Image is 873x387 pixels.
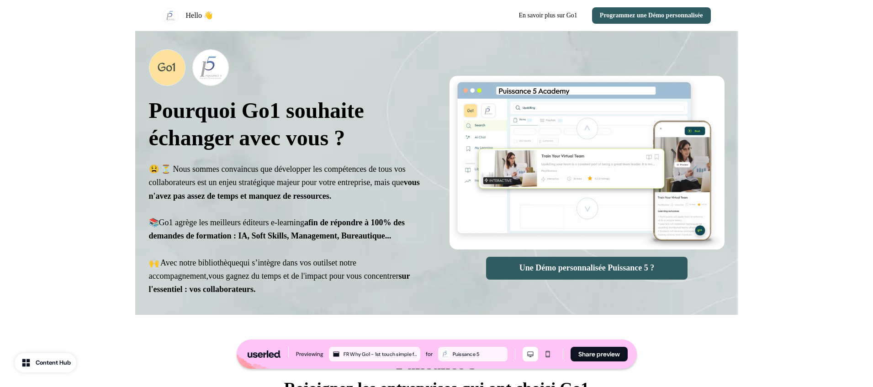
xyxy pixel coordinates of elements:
span: 😫 ⏳ Nous sommes convaincus que développer les compétences de tous vos collaborateurs est un enjeu... [149,164,420,201]
button: Desktop mode [523,347,538,361]
button: Une Démo personnalisée Puissance 5 ? [486,257,688,280]
button: Programmez une Démo personnalisée [592,7,711,24]
span: Go1 agrège les meilleurs éditeurs e-learning​ [149,218,405,240]
div: for [426,350,433,359]
div: Content Hub [36,358,71,367]
div: Previewing [296,350,323,359]
p: Hello 👋 [186,10,213,21]
div: Puissance 5 [453,350,506,358]
div: FR Why Go1 - 1st touch simple form (aya) [344,350,418,358]
span: qui s’intègre dans vos outils [239,258,332,267]
span: vous gagnez du temps et de l'impact pour vous concentrer [149,271,410,294]
span: 🙌 Avec notre bibliothèque [149,258,239,267]
strong: 📚 [149,218,159,227]
p: Pourquoi Go1 souhaite échanger avec vous ? [149,97,424,152]
button: Mobile mode [540,347,556,361]
strong: vous n'avez pas assez de temps et manquez de ressources. [149,178,420,200]
a: En savoir plus sur Go1 [512,7,585,24]
button: Share preview [571,347,628,361]
button: Content Hub [15,353,76,372]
